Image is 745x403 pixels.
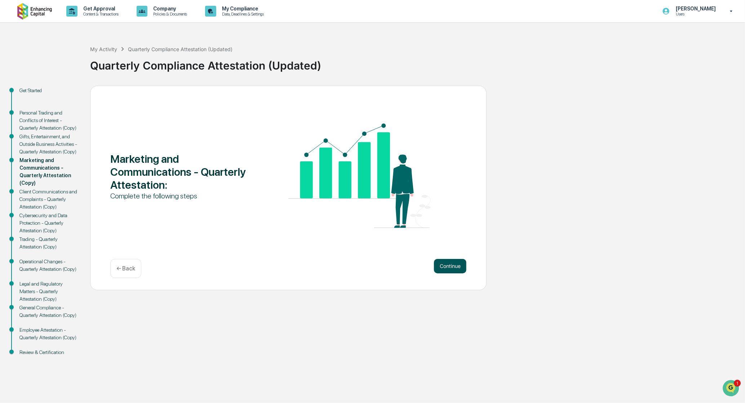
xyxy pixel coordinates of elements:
[19,133,79,156] div: Gifts, Entertainment, and Outside Business Activities - Quarterly Attestation (Copy)
[147,12,191,17] p: Policies & Documents
[77,6,122,12] p: Get Approval
[216,6,267,12] p: My Compliance
[110,152,253,191] div: Marketing and Communications - Quarterly Attestation :
[7,128,13,134] div: 🖐️
[7,91,19,102] img: Jack Rasmussen
[77,12,122,17] p: Content & Transactions
[32,55,118,62] div: Start new chat
[17,3,52,19] img: logo
[14,127,46,135] span: Preclearance
[19,304,79,319] div: General Compliance - Quarterly Attestation (Copy)
[7,142,13,148] div: 🔎
[147,6,191,12] p: Company
[64,98,79,103] span: [DATE]
[72,159,87,164] span: Pylon
[15,55,28,68] img: 8933085812038_c878075ebb4cc5468115_72.jpg
[90,46,117,52] div: My Activity
[128,46,232,52] div: Quarterly Compliance Attestation (Updated)
[4,125,49,138] a: 🖐️Preclearance
[90,53,741,72] div: Quarterly Compliance Attestation (Updated)
[19,280,79,303] div: Legal and Regulatory Matters - Quarterly Attestation (Copy)
[19,109,79,132] div: Personal Trading and Conflicts of Interest - Quarterly Attestation (Copy)
[52,128,58,134] div: 🗄️
[670,12,719,17] p: Users
[19,212,79,234] div: Cybersecurity and Data Protection - Quarterly Attestation (Copy)
[49,125,92,138] a: 🗄️Attestations
[112,78,131,87] button: See all
[7,80,48,85] div: Past conversations
[4,138,48,151] a: 🔎Data Lookup
[19,157,79,187] div: Marketing and Communications - Quarterly Attestation (Copy)
[19,87,79,94] div: Get Started
[51,158,87,164] a: Powered byPylon
[123,57,131,66] button: Start new chat
[19,258,79,273] div: Operational Changes - Quarterly Attestation (Copy)
[19,349,79,356] div: Review & Certification
[670,6,719,12] p: [PERSON_NAME]
[288,124,431,228] img: Marketing and Communications - Quarterly Attestation
[19,326,79,341] div: Employee Attestation - Quarterly Attestation (Copy)
[7,55,20,68] img: 1746055101610-c473b297-6a78-478c-a979-82029cc54cd1
[32,62,99,68] div: We're available if you need us!
[110,191,253,201] div: Complete the following steps
[60,98,62,103] span: •
[216,12,267,17] p: Data, Deadlines & Settings
[19,188,79,211] div: Client Communications and Complaints - Quarterly Attestation (Copy)
[116,265,135,272] p: ← Back
[19,236,79,251] div: Trading - Quarterly Attestation (Copy)
[14,141,45,148] span: Data Lookup
[722,379,741,399] iframe: Open customer support
[14,98,20,104] img: 1746055101610-c473b297-6a78-478c-a979-82029cc54cd1
[59,127,89,135] span: Attestations
[7,15,131,26] p: How can we help?
[22,98,58,103] span: [PERSON_NAME]
[434,259,466,273] button: Continue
